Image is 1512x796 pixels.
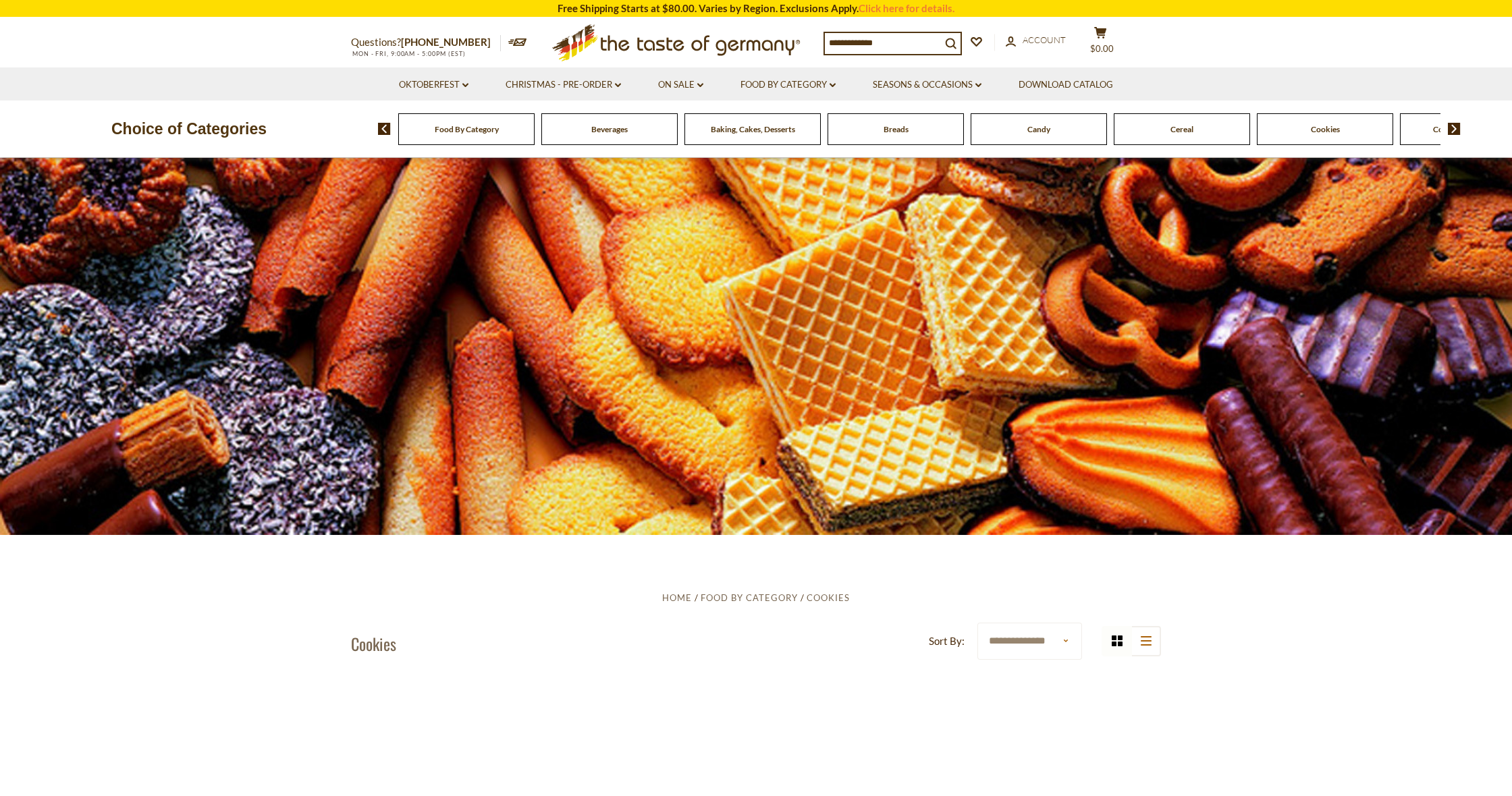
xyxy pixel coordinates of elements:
[591,124,628,134] a: Beverages
[658,78,703,92] a: On Sale
[1023,34,1066,45] span: Account
[1311,124,1340,134] a: Cookies
[378,123,391,135] img: previous arrow
[1019,78,1113,92] a: Download Catalog
[351,34,501,51] p: Questions?
[1027,124,1050,134] a: Candy
[662,592,692,603] a: Home
[807,592,850,603] a: Cookies
[1006,33,1066,48] a: Account
[859,2,954,14] a: Click here for details.
[1090,43,1114,54] span: $0.00
[1448,123,1461,135] img: next arrow
[1170,124,1193,134] a: Cereal
[873,78,981,92] a: Seasons & Occasions
[929,633,965,650] label: Sort By:
[1433,124,1504,134] a: Coffee, Cocoa & Tea
[351,633,396,654] h1: Cookies
[884,124,909,134] a: Breads
[1080,26,1120,60] button: $0.00
[435,124,499,134] a: Food By Category
[351,50,466,57] span: MON - FRI, 9:00AM - 5:00PM (EST)
[399,78,468,92] a: Oktoberfest
[711,124,795,134] a: Baking, Cakes, Desserts
[401,36,491,48] a: [PHONE_NUMBER]
[506,78,621,92] a: Christmas - PRE-ORDER
[740,78,836,92] a: Food By Category
[701,592,798,603] a: Food By Category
